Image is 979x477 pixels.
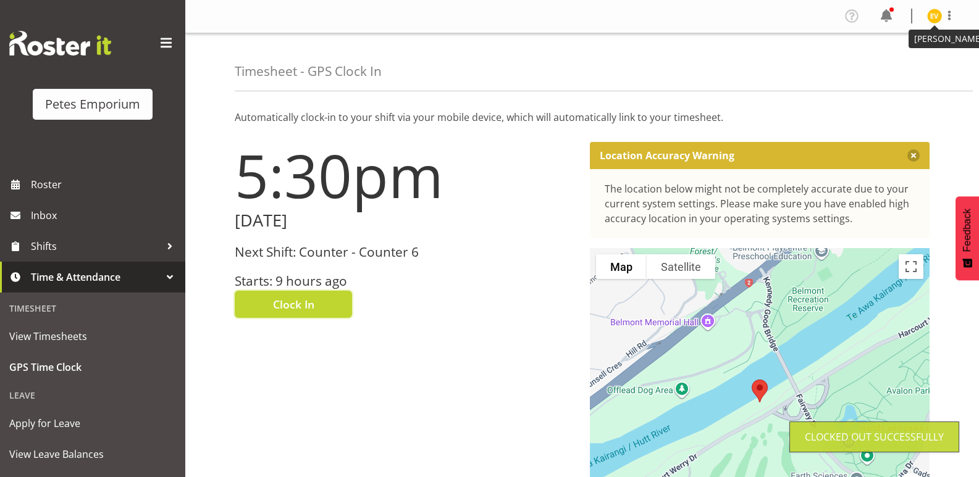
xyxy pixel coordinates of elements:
p: Automatically clock-in to your shift via your mobile device, which will automatically link to you... [235,110,930,125]
div: Petes Emporium [45,95,140,114]
h3: Next Shift: Counter - Counter 6 [235,245,575,259]
a: Apply for Leave [3,408,182,439]
div: Clocked out Successfully [805,429,944,444]
a: GPS Time Clock [3,352,182,383]
a: View Timesheets [3,321,182,352]
span: Clock In [273,296,314,312]
a: View Leave Balances [3,439,182,470]
p: Location Accuracy Warning [600,149,734,162]
h3: Starts: 9 hours ago [235,274,575,288]
button: Feedback - Show survey [956,196,979,280]
h4: Timesheet - GPS Clock In [235,64,382,78]
h1: 5:30pm [235,142,575,209]
img: Rosterit website logo [9,31,111,56]
span: Roster [31,175,179,194]
span: View Timesheets [9,327,176,346]
button: Clock In [235,291,352,318]
button: Close message [907,149,920,162]
span: Apply for Leave [9,414,176,433]
div: Timesheet [3,296,182,321]
div: Leave [3,383,182,408]
span: Inbox [31,206,179,225]
img: eva-vailini10223.jpg [927,9,942,23]
span: GPS Time Clock [9,358,176,376]
div: The location below might not be completely accurate due to your current system settings. Please m... [605,181,915,226]
button: Toggle fullscreen view [899,254,923,279]
h2: [DATE] [235,211,575,230]
span: View Leave Balances [9,445,176,463]
span: Shifts [31,237,161,255]
button: Show satellite imagery [647,254,715,279]
span: Time & Attendance [31,268,161,286]
button: Show street map [596,254,647,279]
span: Feedback [962,209,973,252]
